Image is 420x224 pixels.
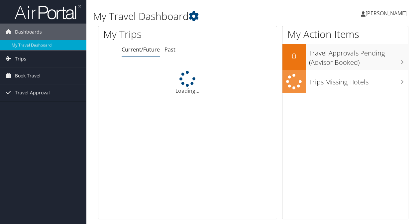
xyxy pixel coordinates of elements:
[98,71,277,95] div: Loading...
[103,27,197,41] h1: My Trips
[122,46,160,53] a: Current/Future
[93,9,307,23] h1: My Travel Dashboard
[15,24,42,40] span: Dashboards
[309,45,408,67] h3: Travel Approvals Pending (Advisor Booked)
[164,46,175,53] a: Past
[15,67,41,84] span: Book Travel
[309,74,408,87] h3: Trips Missing Hotels
[361,3,413,23] a: [PERSON_NAME]
[15,51,26,67] span: Trips
[282,44,408,69] a: 0Travel Approvals Pending (Advisor Booked)
[366,10,407,17] span: [PERSON_NAME]
[15,4,81,20] img: airportal-logo.png
[282,70,408,93] a: Trips Missing Hotels
[282,27,408,41] h1: My Action Items
[15,84,50,101] span: Travel Approval
[282,51,306,62] h2: 0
